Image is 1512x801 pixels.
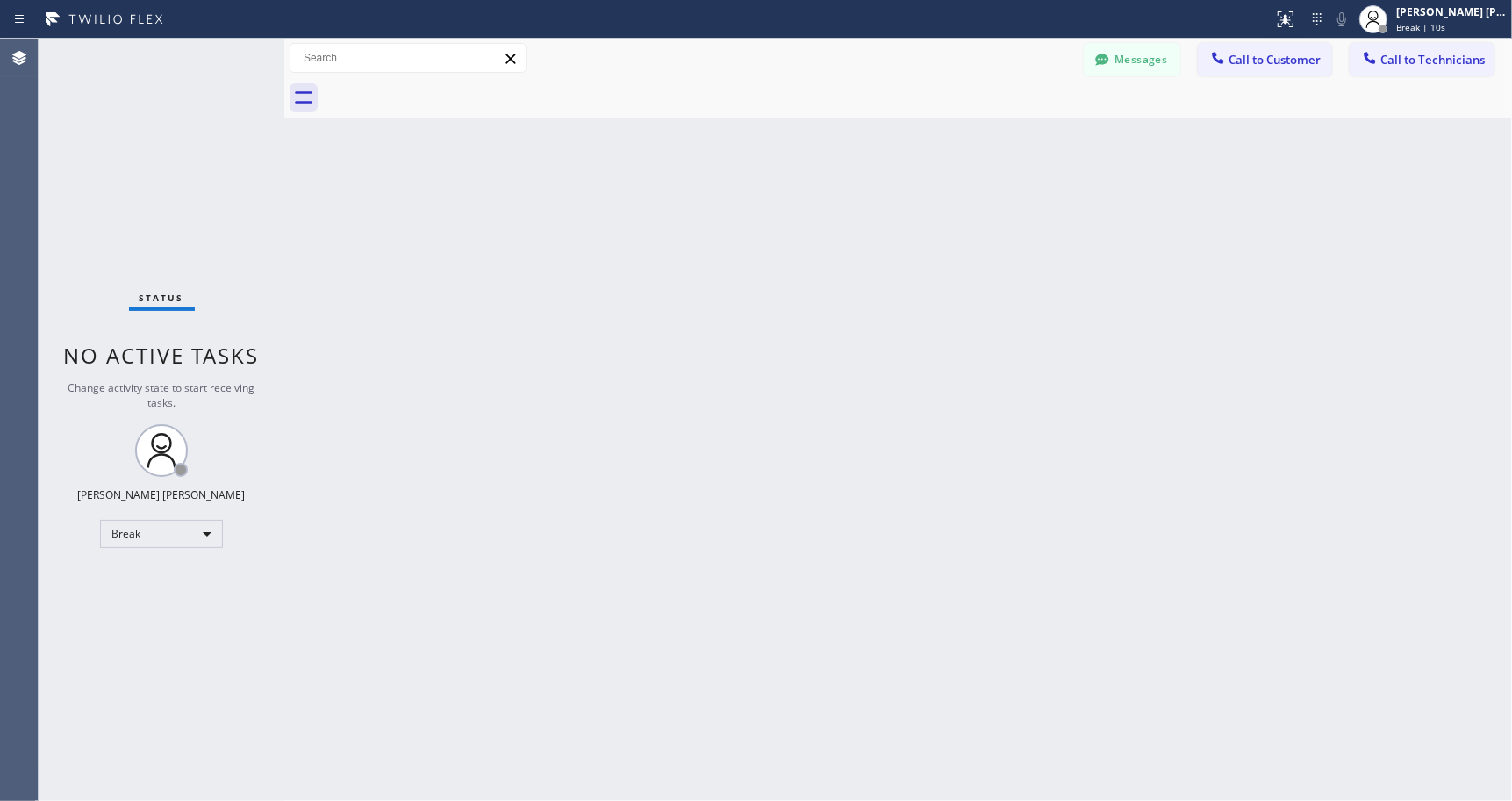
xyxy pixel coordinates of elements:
div: Break [100,520,223,548]
span: No active tasks [64,341,260,370]
span: Call to Technicians [1380,52,1485,68]
span: Status [140,292,184,304]
input: Search [290,44,526,72]
span: Break | 10s [1396,21,1445,33]
span: Call to Customer [1229,52,1321,68]
div: [PERSON_NAME] [PERSON_NAME] [78,487,246,502]
button: Mute [1329,7,1354,32]
button: Call to Customer [1198,43,1332,76]
button: Messages [1084,43,1180,76]
div: [PERSON_NAME] [PERSON_NAME] [1396,4,1507,19]
span: Change activity state to start receiving tasks. [68,380,255,410]
button: Call to Technicians [1350,43,1494,76]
